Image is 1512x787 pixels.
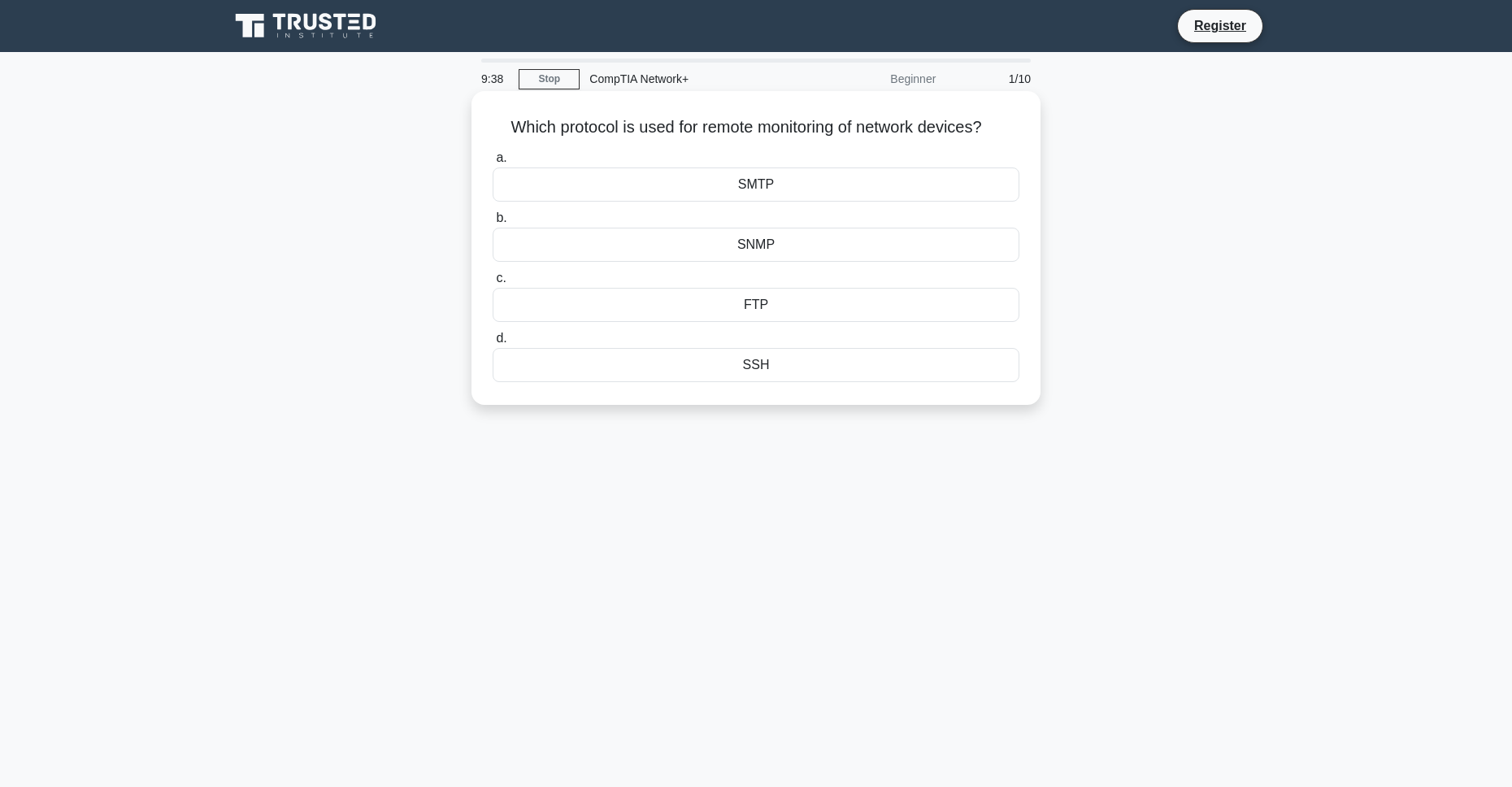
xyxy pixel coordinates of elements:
[496,271,506,285] span: c.
[493,288,1019,322] div: FTP
[519,69,580,89] a: Stop
[493,228,1019,262] div: SNMP
[493,167,1019,202] div: SMTP
[803,63,945,95] div: Beginner
[496,150,506,164] span: a.
[496,331,506,345] span: d.
[491,117,1021,138] h5: Which protocol is used for remote monitoring of network devices?
[496,211,506,224] span: b.
[493,348,1019,382] div: SSH
[471,63,519,95] div: 9:38
[945,63,1041,95] div: 1/10
[1184,15,1256,36] a: Register
[580,63,803,95] div: CompTIA Network+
